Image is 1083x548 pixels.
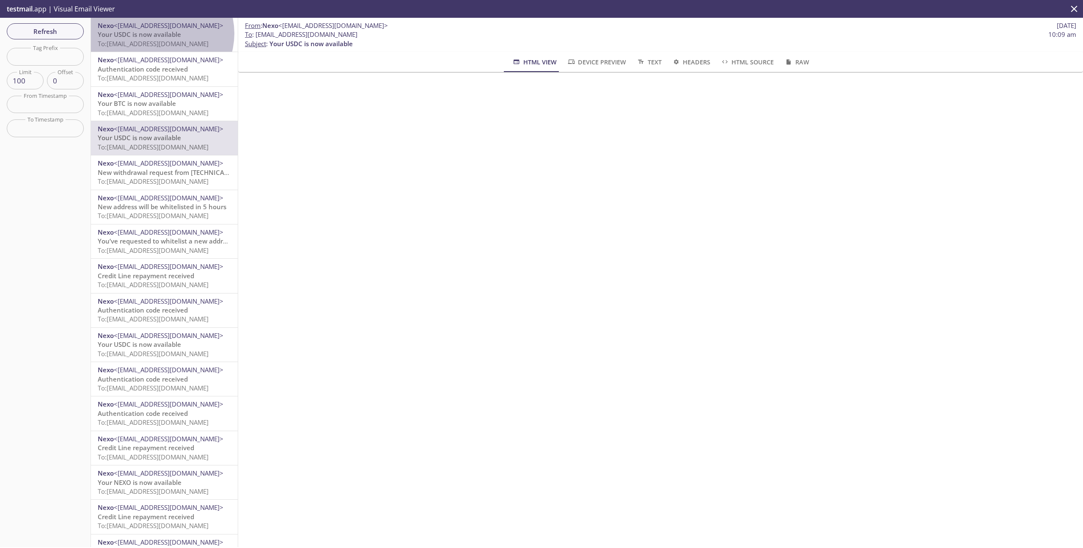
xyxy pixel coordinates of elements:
[98,409,188,418] span: Authentication code received
[114,538,223,546] span: <[EMAIL_ADDRESS][DOMAIN_NAME]>
[91,362,238,396] div: Nexo<[EMAIL_ADDRESS][DOMAIN_NAME]>Authentication code receivedTo:[EMAIL_ADDRESS][DOMAIN_NAME]
[720,57,774,67] span: HTML Source
[98,30,181,39] span: Your USDC is now available
[98,538,114,546] span: Nexo
[98,246,209,255] span: To: [EMAIL_ADDRESS][DOMAIN_NAME]
[98,435,114,443] span: Nexo
[672,57,710,67] span: Headers
[98,453,209,461] span: To: [EMAIL_ADDRESS][DOMAIN_NAME]
[114,21,223,30] span: <[EMAIL_ADDRESS][DOMAIN_NAME]>
[91,396,238,430] div: Nexo<[EMAIL_ADDRESS][DOMAIN_NAME]>Authentication code receivedTo:[EMAIL_ADDRESS][DOMAIN_NAME]
[114,435,223,443] span: <[EMAIL_ADDRESS][DOMAIN_NAME]>
[245,30,1076,48] p: :
[784,57,809,67] span: Raw
[98,143,209,151] span: To: [EMAIL_ADDRESS][DOMAIN_NAME]
[91,259,238,293] div: Nexo<[EMAIL_ADDRESS][DOMAIN_NAME]>Credit Line repayment receivedTo:[EMAIL_ADDRESS][DOMAIN_NAME]
[98,133,181,142] span: Your USDC is now available
[98,365,114,374] span: Nexo
[245,21,261,30] span: From
[245,30,357,39] span: : [EMAIL_ADDRESS][DOMAIN_NAME]
[98,55,114,64] span: Nexo
[98,400,114,408] span: Nexo
[91,293,238,327] div: Nexo<[EMAIL_ADDRESS][DOMAIN_NAME]>Authentication code receivedTo:[EMAIL_ADDRESS][DOMAIN_NAME]
[98,487,209,495] span: To: [EMAIL_ADDRESS][DOMAIN_NAME]
[91,87,238,121] div: Nexo<[EMAIL_ADDRESS][DOMAIN_NAME]>Your BTC is now availableTo:[EMAIL_ADDRESS][DOMAIN_NAME]
[98,315,209,323] span: To: [EMAIL_ADDRESS][DOMAIN_NAME]
[567,57,626,67] span: Device Preview
[245,21,388,30] span: :
[114,469,223,477] span: <[EMAIL_ADDRESS][DOMAIN_NAME]>
[91,121,238,155] div: Nexo<[EMAIL_ADDRESS][DOMAIN_NAME]>Your USDC is now availableTo:[EMAIL_ADDRESS][DOMAIN_NAME]
[98,177,209,185] span: To: [EMAIL_ADDRESS][DOMAIN_NAME]
[91,18,238,52] div: Nexo<[EMAIL_ADDRESS][DOMAIN_NAME]>Your USDC is now availableTo:[EMAIL_ADDRESS][DOMAIN_NAME]
[98,74,209,82] span: To: [EMAIL_ADDRESS][DOMAIN_NAME]
[98,108,209,117] span: To: [EMAIL_ADDRESS][DOMAIN_NAME]
[98,125,114,133] span: Nexo
[14,26,77,37] span: Refresh
[98,262,114,271] span: Nexo
[91,155,238,189] div: Nexo<[EMAIL_ADDRESS][DOMAIN_NAME]>New withdrawal request from [TECHNICAL_ID] - [DATE] 09:08:21 (C...
[91,224,238,258] div: Nexo<[EMAIL_ADDRESS][DOMAIN_NAME]>You’ve requested to whitelist a new addressTo:[EMAIL_ADDRESS][D...
[98,521,209,530] span: To: [EMAIL_ADDRESS][DOMAIN_NAME]
[98,21,114,30] span: Nexo
[98,306,188,314] span: Authentication code received
[114,55,223,64] span: <[EMAIL_ADDRESS][DOMAIN_NAME]>
[91,328,238,362] div: Nexo<[EMAIL_ADDRESS][DOMAIN_NAME]>Your USDC is now availableTo:[EMAIL_ADDRESS][DOMAIN_NAME]
[98,65,188,73] span: Authentication code received
[98,194,114,202] span: Nexo
[98,418,209,426] span: To: [EMAIL_ADDRESS][DOMAIN_NAME]
[262,21,278,30] span: Nexo
[98,443,194,452] span: Credit Line repayment received
[98,211,209,220] span: To: [EMAIL_ADDRESS][DOMAIN_NAME]
[114,365,223,374] span: <[EMAIL_ADDRESS][DOMAIN_NAME]>
[98,469,114,477] span: Nexo
[245,39,266,48] span: Subject
[98,39,209,48] span: To: [EMAIL_ADDRESS][DOMAIN_NAME]
[1048,30,1076,39] span: 10:09 am
[98,503,114,512] span: Nexo
[269,39,353,48] span: Your USDC is now available
[98,168,309,177] span: New withdrawal request from [TECHNICAL_ID] - [DATE] 09:08:21 (CET)
[98,384,209,392] span: To: [EMAIL_ADDRESS][DOMAIN_NAME]
[114,297,223,305] span: <[EMAIL_ADDRESS][DOMAIN_NAME]>
[114,503,223,512] span: <[EMAIL_ADDRESS][DOMAIN_NAME]>
[98,237,233,245] span: You’ve requested to whitelist a new address
[114,262,223,271] span: <[EMAIL_ADDRESS][DOMAIN_NAME]>
[512,57,556,67] span: HTML View
[91,465,238,499] div: Nexo<[EMAIL_ADDRESS][DOMAIN_NAME]>Your NEXO is now availableTo:[EMAIL_ADDRESS][DOMAIN_NAME]
[91,190,238,224] div: Nexo<[EMAIL_ADDRESS][DOMAIN_NAME]>New address will be whitelisted in 5 hoursTo:[EMAIL_ADDRESS][DO...
[114,228,223,236] span: <[EMAIL_ADDRESS][DOMAIN_NAME]>
[114,400,223,408] span: <[EMAIL_ADDRESS][DOMAIN_NAME]>
[98,478,181,487] span: Your NEXO is now available
[98,159,114,167] span: Nexo
[114,90,223,99] span: <[EMAIL_ADDRESS][DOMAIN_NAME]>
[1057,21,1076,30] span: [DATE]
[98,512,194,521] span: Credit Line repayment received
[98,349,209,358] span: To: [EMAIL_ADDRESS][DOMAIN_NAME]
[114,331,223,340] span: <[EMAIL_ADDRESS][DOMAIN_NAME]>
[114,125,223,133] span: <[EMAIL_ADDRESS][DOMAIN_NAME]>
[636,57,661,67] span: Text
[98,99,176,108] span: Your BTC is now available
[91,431,238,465] div: Nexo<[EMAIL_ADDRESS][DOMAIN_NAME]>Credit Line repayment receivedTo:[EMAIL_ADDRESS][DOMAIN_NAME]
[7,23,84,39] button: Refresh
[245,30,252,39] span: To
[114,194,223,202] span: <[EMAIL_ADDRESS][DOMAIN_NAME]>
[7,4,33,14] span: testmail
[98,297,114,305] span: Nexo
[98,340,181,349] span: Your USDC is now available
[98,271,194,280] span: Credit Line repayment received
[91,52,238,86] div: Nexo<[EMAIL_ADDRESS][DOMAIN_NAME]>Authentication code receivedTo:[EMAIL_ADDRESS][DOMAIN_NAME]
[98,202,226,211] span: New address will be whitelisted in 5 hours
[98,228,114,236] span: Nexo
[98,375,188,383] span: Authentication code received
[98,280,209,289] span: To: [EMAIL_ADDRESS][DOMAIN_NAME]
[278,21,388,30] span: <[EMAIL_ADDRESS][DOMAIN_NAME]>
[98,331,114,340] span: Nexo
[91,500,238,534] div: Nexo<[EMAIL_ADDRESS][DOMAIN_NAME]>Credit Line repayment receivedTo:[EMAIL_ADDRESS][DOMAIN_NAME]
[98,90,114,99] span: Nexo
[114,159,223,167] span: <[EMAIL_ADDRESS][DOMAIN_NAME]>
